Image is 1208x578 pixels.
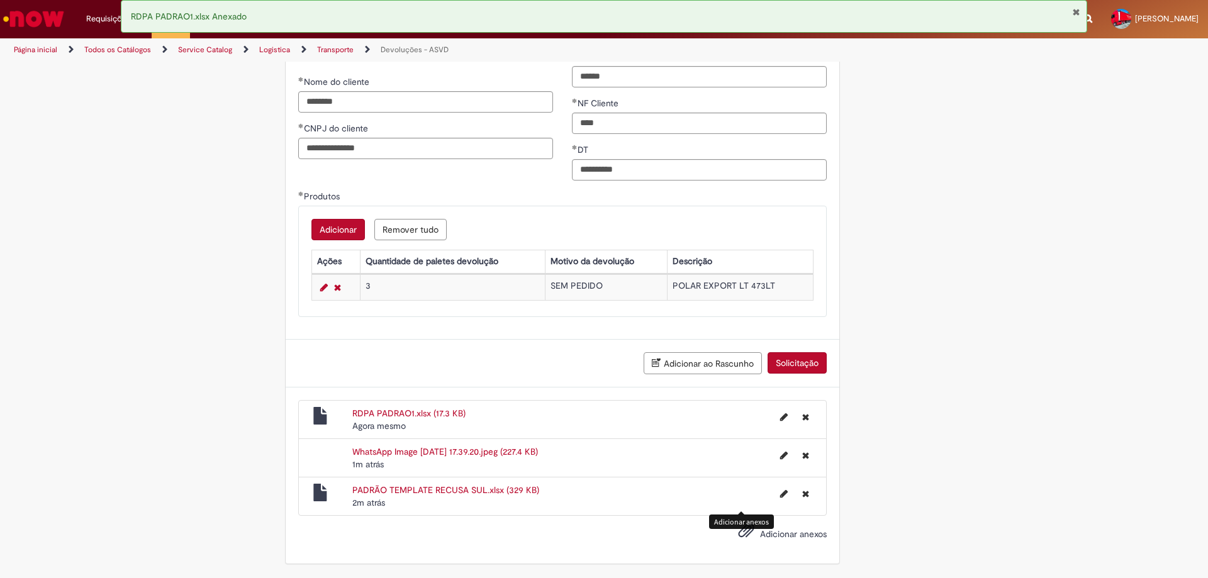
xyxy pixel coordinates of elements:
[352,420,406,431] time: 28/08/2025 11:30:38
[795,484,817,504] button: Excluir PADRÃO TEMPLATE RECUSA SUL.xlsx
[667,250,813,273] th: Descrição
[361,274,545,300] td: 3
[178,45,232,55] a: Service Catalog
[572,145,578,150] span: Obrigatório Preenchido
[84,45,151,55] a: Todos os Catálogos
[352,446,538,457] a: WhatsApp Image [DATE] 17.39.20.jpeg (227.4 KB)
[545,274,667,300] td: SEM PEDIDO
[572,159,827,181] input: DT
[298,123,304,128] span: Obrigatório Preenchido
[298,138,553,159] input: CNPJ do cliente
[709,514,774,529] div: Adicionar anexos
[311,250,360,273] th: Ações
[1,6,66,31] img: ServiceNow
[1135,13,1199,24] span: [PERSON_NAME]
[760,528,827,540] span: Adicionar anexos
[644,352,762,374] button: Adicionar ao Rascunho
[545,250,667,273] th: Motivo da devolução
[795,407,817,427] button: Excluir RDPA PADRAO1.xlsx
[311,219,365,240] button: Add a row for Produtos
[773,445,795,465] button: Editar nome de arquivo WhatsApp Image 2025-08-26 at 17.39.20.jpeg
[768,352,827,374] button: Solicitação
[352,459,384,470] time: 28/08/2025 11:29:05
[374,219,447,240] button: Remove all rows for Produtos
[14,45,57,55] a: Página inicial
[352,497,385,508] span: 2m atrás
[773,407,795,427] button: Editar nome de arquivo RDPA PADRAO1.xlsx
[352,459,384,470] span: 1m atrás
[352,408,466,419] a: RDPA PADRAO1.xlsx (17.3 KB)
[317,280,331,295] a: Editar Linha 1
[86,13,130,25] span: Requisições
[298,191,304,196] span: Obrigatório Preenchido
[572,113,827,134] input: NF Cliente
[317,45,354,55] a: Transporte
[578,144,591,155] span: DT
[578,51,622,62] span: NF Ambev
[331,280,344,295] a: Remover linha 1
[298,77,304,82] span: Obrigatório Preenchido
[352,484,539,496] a: PADRÃO TEMPLATE RECUSA SUL.xlsx (329 KB)
[795,445,817,465] button: Excluir WhatsApp Image 2025-08-26 at 17.39.20.jpeg
[304,123,371,134] span: CNPJ do cliente
[1072,7,1080,17] button: Fechar Notificação
[572,66,827,87] input: NF Ambev
[361,250,545,273] th: Quantidade de paletes devolução
[773,484,795,504] button: Editar nome de arquivo PADRÃO TEMPLATE RECUSA SUL.xlsx
[9,38,796,62] ul: Trilhas de página
[304,191,342,202] span: Produtos
[131,11,247,22] span: RDPA PADRAO1.xlsx Anexado
[298,91,553,113] input: Nome do cliente
[667,274,813,300] td: POLAR EXPORT LT 473LT
[572,98,578,103] span: Obrigatório Preenchido
[735,519,758,548] button: Adicionar anexos
[259,45,290,55] a: Logistica
[352,420,406,431] span: Agora mesmo
[381,45,449,55] a: Devoluções - ASVD
[578,97,621,109] span: NF Cliente
[304,76,372,87] span: Nome do cliente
